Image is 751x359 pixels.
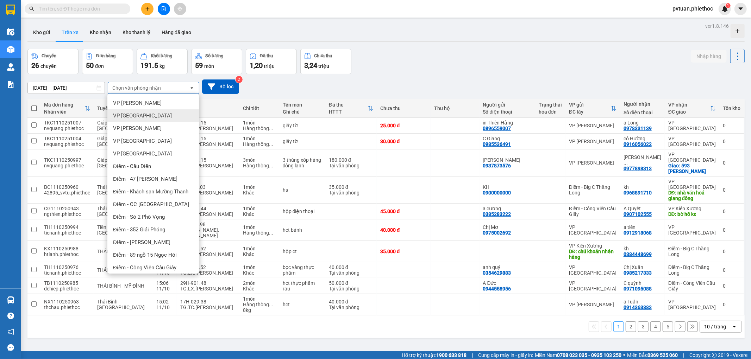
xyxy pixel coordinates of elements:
[243,157,276,163] div: 3 món
[113,239,170,246] span: Điểm - [PERSON_NAME]
[283,302,322,307] div: hct
[97,157,145,168] span: Giáp Bát - [GEOGRAPHIC_DATA]
[712,353,717,358] span: copyright
[180,304,236,310] div: TG.TC.[PERSON_NAME]
[483,264,532,270] div: anh quý
[539,102,562,108] div: Trạng thái
[624,224,661,230] div: a tiến
[97,224,145,236] span: Tiền Hải - [GEOGRAPHIC_DATA]
[174,3,186,15] button: aim
[650,321,661,332] button: 4
[624,190,652,195] div: 0968891710
[624,136,661,141] div: cô Hường
[180,141,236,147] div: TG.LX.[PERSON_NAME]
[97,299,145,310] span: Thái Bình - [GEOGRAPHIC_DATA]
[243,105,276,111] div: Chi tiết
[44,211,90,217] div: ngthien.phiethoc
[668,211,716,217] div: DĐ: bờ hồ kx
[329,109,368,115] div: HTTT
[380,105,427,111] div: Chưa thu
[668,264,716,276] div: Điểm - Big C Thăng Long
[569,243,617,249] div: VP Kiến Xương
[623,354,625,357] span: ⚪️
[7,28,14,36] img: warehouse-icon
[283,264,322,276] div: bọc vàng thực phẩm
[668,109,710,115] div: ĐC giao
[283,123,322,128] div: giấy tờ
[158,3,170,15] button: file-add
[243,184,276,190] div: 1 món
[97,283,144,289] span: THÁI BÌNH - MỸ ĐÌNH
[7,344,14,351] span: message
[380,123,427,128] div: 25.000 đ
[243,230,276,236] div: Hàng thông thường
[668,280,716,291] div: Điểm - Công Viên Cầu Giấy
[180,251,236,257] div: TG.LX.[PERSON_NAME]
[732,324,737,329] svg: open
[113,125,162,132] span: VP [PERSON_NAME]
[180,136,236,141] div: 17H-029.15
[483,206,532,211] div: a cương
[97,267,144,273] span: THÁI BÌNH - MỸ ĐÌNH
[613,321,624,332] button: 1
[113,100,162,107] span: VP [PERSON_NAME]
[569,102,611,108] div: VP gửi
[380,139,427,144] div: 30.000 đ
[380,227,427,233] div: 40.000 đ
[627,351,678,359] span: Miền Bắc
[269,141,273,147] span: ...
[243,264,276,270] div: 1 món
[569,160,617,166] div: VP [PERSON_NAME]
[624,286,652,291] div: 0971095088
[402,351,467,359] span: Hỗ trợ kỹ thuật:
[260,53,273,58] div: Đã thu
[483,109,532,115] div: Số điện thoại
[624,110,661,115] div: Số điện thoại
[329,299,373,304] div: 40.000 đ
[56,24,84,41] button: Trên xe
[434,105,476,111] div: Thu hộ
[44,280,90,286] div: TB1110250985
[97,184,145,195] span: Thái Bình - [GEOGRAPHIC_DATA]
[539,109,562,115] div: hóa đơn
[113,251,177,258] span: Điểm - 89 ngõ 15 Ngọc Hồi
[264,63,275,69] span: triệu
[156,304,173,310] div: 11/10
[569,249,617,260] div: DĐ: chú khoản nhận hàng
[44,109,85,115] div: Nhân viên
[180,280,236,286] div: 29H-901.48
[329,270,373,276] div: Tại văn phòng
[84,24,117,41] button: Kho nhận
[723,267,740,273] div: 0
[86,61,94,70] span: 50
[626,321,636,332] button: 2
[243,296,276,302] div: 1 món
[483,141,511,147] div: 0985536491
[723,160,740,166] div: 0
[734,3,747,15] button: caret-down
[668,136,716,147] div: VP [GEOGRAPHIC_DATA]
[668,179,716,190] div: VP [GEOGRAPHIC_DATA]
[180,206,236,211] div: 17H-030.44
[569,123,617,128] div: VP [PERSON_NAME]
[668,163,716,174] div: Giao: 593 Lê Quý Đôn
[40,99,94,118] th: Toggle SortBy
[624,101,661,107] div: Người nhận
[44,163,90,168] div: nvquang.phiethoc
[569,184,617,195] div: Điểm - Big C Thăng Long
[180,120,236,126] div: 17H-029.15
[723,249,740,254] div: 0
[283,280,322,291] div: hct thực phẩm rau
[624,206,661,211] div: A Quyết
[483,230,511,236] div: 0975002692
[483,126,511,131] div: 0896559007
[113,213,165,220] span: Điểm - Số 2 Phố Vọng
[478,351,533,359] span: Cung cấp máy in - giấy in:
[624,120,661,126] div: a Long
[161,6,166,11] span: file-add
[113,163,151,170] span: Điểm - Cầu Diễn
[691,50,727,63] button: Nhập hàng
[723,123,740,128] div: 0
[624,299,661,304] div: a Tuấn
[180,102,236,108] div: Xe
